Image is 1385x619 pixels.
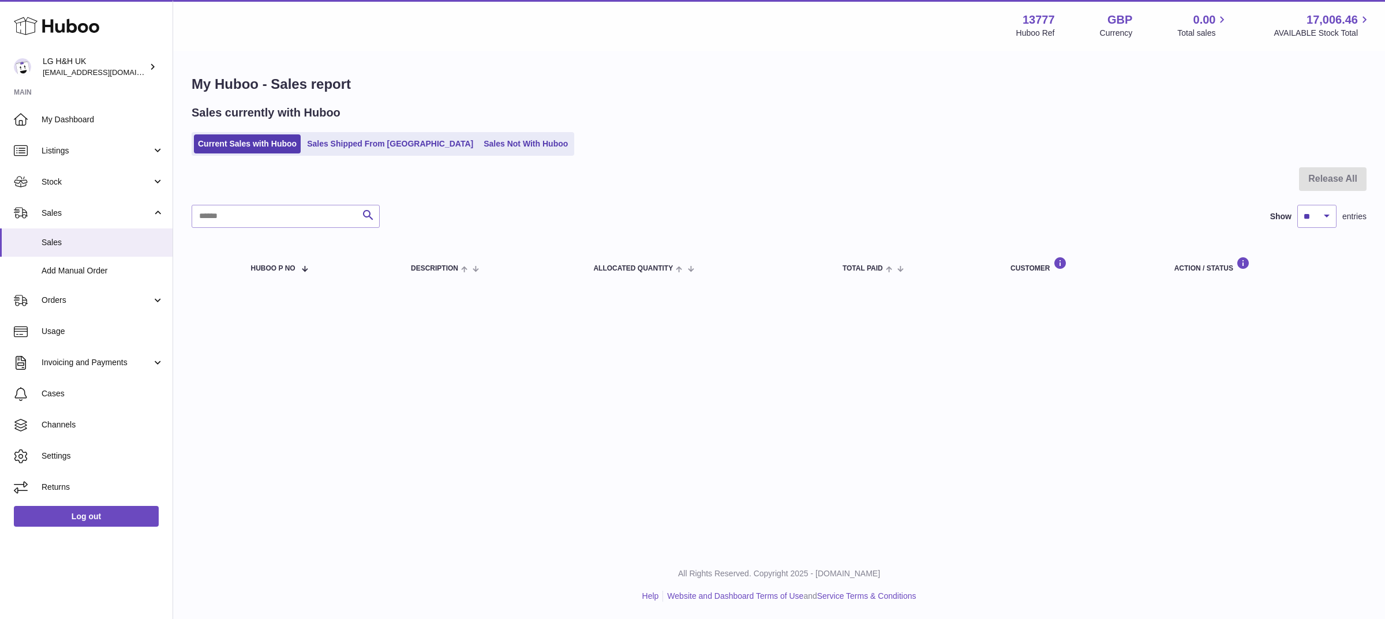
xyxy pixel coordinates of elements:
span: Usage [42,326,164,337]
img: veechen@lghnh.co.uk [14,58,31,76]
span: Sales [42,208,152,219]
a: Log out [14,506,159,527]
span: ALLOCATED Quantity [593,265,673,272]
span: Description [411,265,458,272]
div: Currency [1100,28,1133,39]
span: My Dashboard [42,114,164,125]
span: Invoicing and Payments [42,357,152,368]
span: Returns [42,482,164,493]
p: All Rights Reserved. Copyright 2025 - [DOMAIN_NAME] [182,568,1376,579]
span: Settings [42,451,164,462]
span: [EMAIL_ADDRESS][DOMAIN_NAME] [43,67,170,77]
span: entries [1342,211,1367,222]
span: Sales [42,237,164,248]
div: Huboo Ref [1016,28,1055,39]
span: Huboo P no [251,265,295,272]
h2: Sales currently with Huboo [192,105,340,121]
div: Customer [1010,257,1151,272]
label: Show [1270,211,1292,222]
span: 17,006.46 [1307,12,1358,28]
span: Stock [42,177,152,187]
span: Cases [42,388,164,399]
span: Channels [42,419,164,430]
span: 0.00 [1193,12,1216,28]
span: AVAILABLE Stock Total [1274,28,1371,39]
a: Help [642,591,659,601]
div: Action / Status [1174,257,1355,272]
li: and [663,591,916,602]
strong: 13777 [1023,12,1055,28]
span: Total paid [843,265,883,272]
a: Website and Dashboard Terms of Use [667,591,803,601]
strong: GBP [1107,12,1132,28]
span: Add Manual Order [42,265,164,276]
a: Service Terms & Conditions [817,591,916,601]
a: 17,006.46 AVAILABLE Stock Total [1274,12,1371,39]
h1: My Huboo - Sales report [192,75,1367,93]
a: 0.00 Total sales [1177,12,1229,39]
span: Orders [42,295,152,306]
a: Sales Not With Huboo [480,134,572,153]
div: LG H&H UK [43,56,147,78]
span: Total sales [1177,28,1229,39]
span: Listings [42,145,152,156]
a: Current Sales with Huboo [194,134,301,153]
a: Sales Shipped From [GEOGRAPHIC_DATA] [303,134,477,153]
